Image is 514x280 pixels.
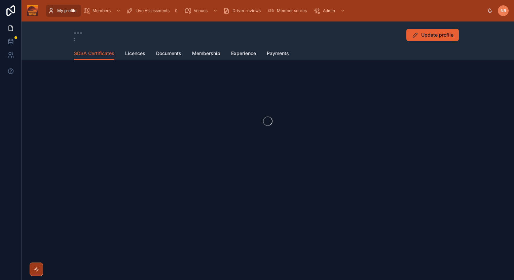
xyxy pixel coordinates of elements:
span: Admin [323,8,335,13]
a: SDSA Certificates [74,47,114,60]
span: Members [93,8,111,13]
span: Venues [194,8,208,13]
a: Licences [125,47,145,61]
span: NR [501,8,506,13]
a: Driver reviews [221,5,265,17]
span: Membership [192,50,220,57]
button: Update profile [406,29,459,41]
span: Driver reviews [232,8,261,13]
a: Experience [231,47,256,61]
a: Live Assessments0 [124,5,182,17]
div: 0 [172,7,180,15]
div: scrollable content [43,3,487,18]
span: SDSA Certificates [74,50,114,57]
a: Members [81,5,124,17]
img: App logo [27,5,38,16]
span: Documents [156,50,181,57]
a: Member scores [265,5,311,17]
a: Admin [311,5,348,17]
span: My profile [57,8,76,13]
span: Member scores [277,8,307,13]
a: My profile [46,5,81,17]
span: Experience [231,50,256,57]
span: Live Assessments [136,8,170,13]
span: : [74,35,82,43]
a: Venues [182,5,221,17]
span: Licences [125,50,145,57]
a: Membership [192,47,220,61]
span: Payments [267,50,289,57]
a: Payments [267,47,289,61]
span: Update profile [421,32,453,38]
a: Documents [156,47,181,61]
